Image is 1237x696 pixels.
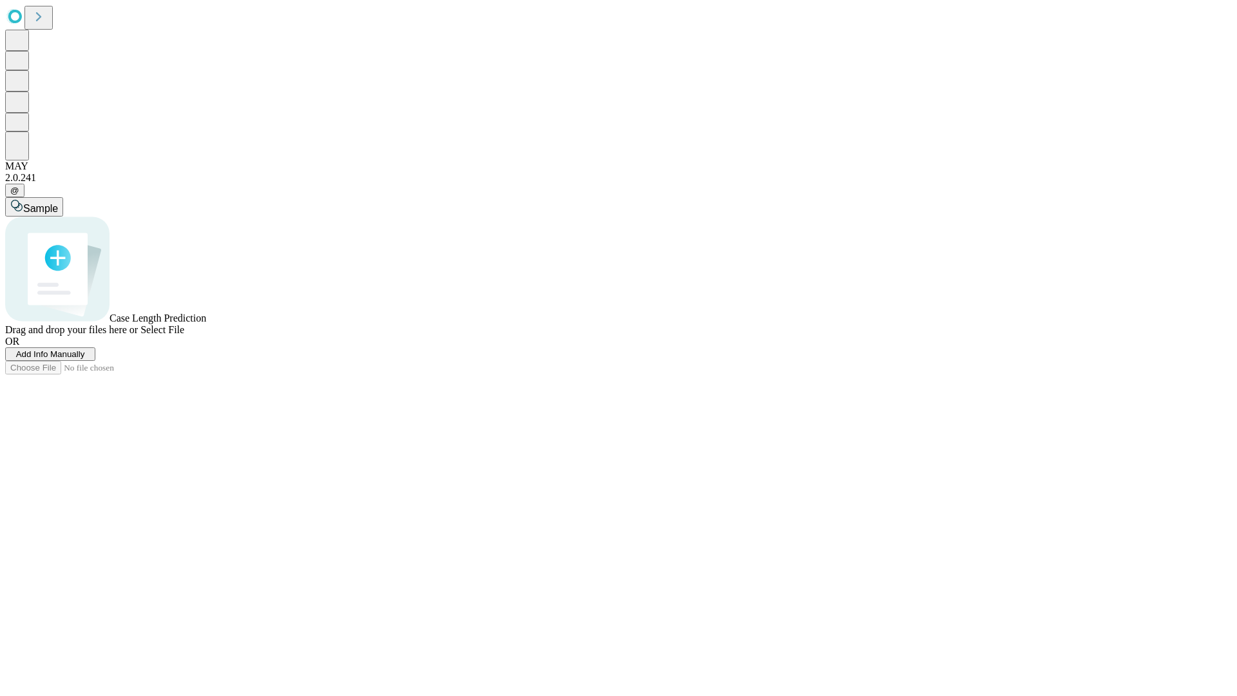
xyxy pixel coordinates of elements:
span: Select File [140,324,184,335]
span: Case Length Prediction [110,313,206,324]
span: Sample [23,203,58,214]
span: @ [10,186,19,195]
span: Add Info Manually [16,349,85,359]
div: 2.0.241 [5,172,1232,184]
button: @ [5,184,24,197]
button: Add Info Manually [5,347,95,361]
span: Drag and drop your files here or [5,324,138,335]
button: Sample [5,197,63,217]
span: OR [5,336,19,347]
div: MAY [5,160,1232,172]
